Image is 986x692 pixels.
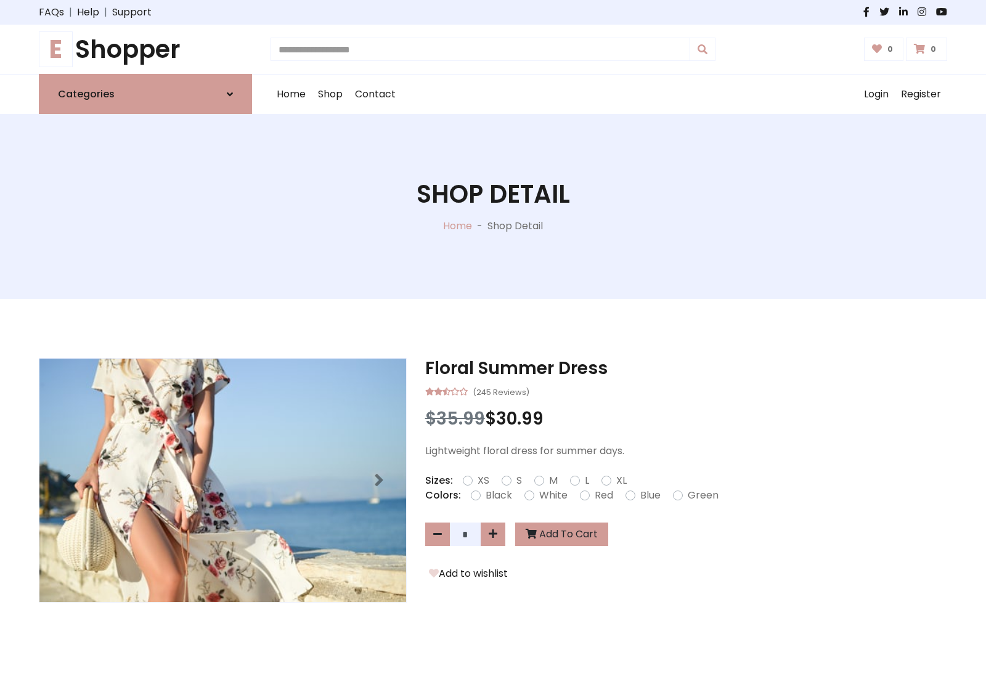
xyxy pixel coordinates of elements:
[884,44,896,55] span: 0
[858,75,895,114] a: Login
[425,409,947,429] h3: $
[99,5,112,20] span: |
[425,566,511,582] button: Add to wishlist
[549,473,558,488] label: M
[906,38,947,61] a: 0
[271,75,312,114] a: Home
[478,473,489,488] label: XS
[39,35,252,64] a: EShopper
[472,219,487,234] p: -
[64,5,77,20] span: |
[417,179,570,209] h1: Shop Detail
[515,523,608,546] button: Add To Cart
[425,407,485,431] span: $35.99
[425,473,453,488] p: Sizes:
[487,219,543,234] p: Shop Detail
[39,31,73,67] span: E
[486,488,512,503] label: Black
[688,488,719,503] label: Green
[595,488,613,503] label: Red
[496,407,544,431] span: 30.99
[473,384,529,399] small: (245 Reviews)
[349,75,402,114] a: Contact
[864,38,904,61] a: 0
[927,44,939,55] span: 0
[640,488,661,503] label: Blue
[58,88,115,100] h6: Categories
[516,473,522,488] label: S
[112,5,152,20] a: Support
[539,488,568,503] label: White
[39,359,406,602] img: Image
[39,35,252,64] h1: Shopper
[39,74,252,114] a: Categories
[425,444,947,458] p: Lightweight floral dress for summer days.
[895,75,947,114] a: Register
[425,488,461,503] p: Colors:
[77,5,99,20] a: Help
[443,219,472,233] a: Home
[312,75,349,114] a: Shop
[39,5,64,20] a: FAQs
[616,473,627,488] label: XL
[425,358,947,379] h3: Floral Summer Dress
[585,473,589,488] label: L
